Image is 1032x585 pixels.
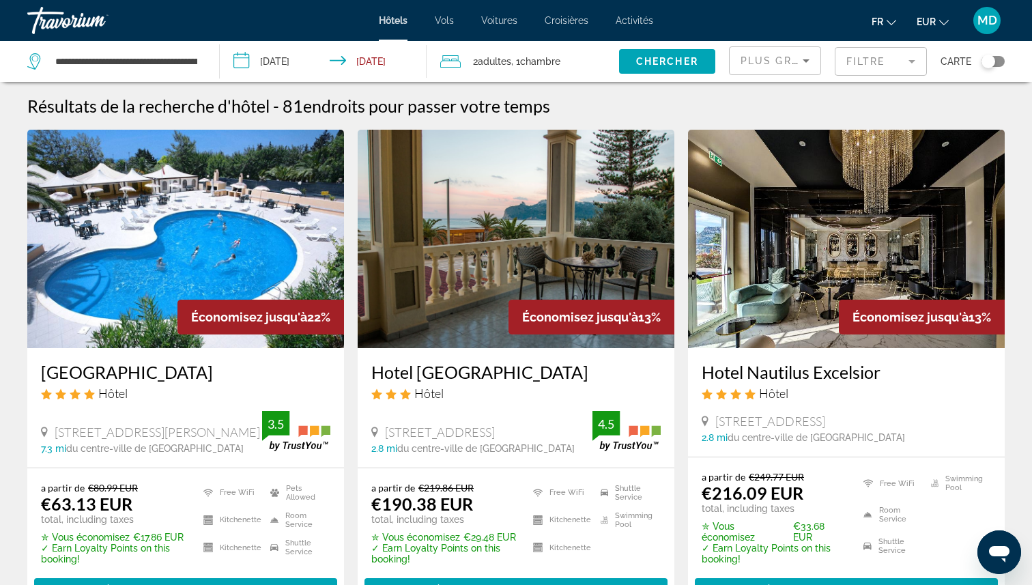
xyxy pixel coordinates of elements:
[636,56,698,67] span: Chercher
[371,514,516,525] p: total, including taxes
[917,12,949,31] button: Change currency
[520,56,560,67] span: Chambre
[741,55,904,66] span: Plus grandes économies
[594,510,661,530] li: Swimming Pool
[857,502,923,527] li: Room Service
[427,41,619,82] button: Travelers: 2 adults, 0 children
[977,530,1021,574] iframe: Bouton de lancement de la fenêtre de messagerie
[522,310,638,324] span: Économisez jusqu'à
[418,482,474,494] del: €219.86 EUR
[741,53,809,69] mat-select: Sort by
[917,16,936,27] span: EUR
[594,482,661,502] li: Shuttle Service
[977,14,997,27] span: MD
[41,543,186,565] p: ✓ Earn Loyalty Points on this booking!
[88,482,138,494] del: €80.99 EUR
[27,130,344,348] img: Hotel image
[702,432,728,443] span: 2.8 mi
[508,300,674,334] div: 13%
[263,482,330,502] li: Pets Allowed
[55,425,260,440] span: [STREET_ADDRESS][PERSON_NAME]
[371,494,473,514] ins: €190.38 EUR
[41,494,132,514] ins: €63.13 EUR
[545,15,588,26] a: Croisières
[358,130,674,348] img: Hotel image
[969,6,1005,35] button: User Menu
[177,300,344,334] div: 22%
[759,386,788,401] span: Hôtel
[371,362,661,382] a: Hotel [GEOGRAPHIC_DATA]
[473,52,511,71] span: 2
[41,482,85,494] span: a partir de
[27,3,164,38] a: Travorium
[41,362,330,382] a: [GEOGRAPHIC_DATA]
[379,15,407,26] span: Hôtels
[371,532,460,543] span: ✮ Vous économisez
[857,534,923,558] li: Shuttle Service
[857,471,923,496] li: Free WiFi
[702,521,790,543] span: ✮ Vous économisez
[715,414,825,429] span: [STREET_ADDRESS]
[41,532,186,543] p: €17.86 EUR
[371,443,397,454] span: 2.8 mi
[852,310,969,324] span: Économisez jusqu'à
[702,503,846,514] p: total, including taxes
[371,482,415,494] span: a partir de
[526,510,593,530] li: Kitchenette
[839,300,1005,334] div: 13%
[941,52,971,71] span: Carte
[27,96,270,116] h1: Résultats de la recherche d'hôtel
[526,537,593,558] li: Kitchenette
[263,510,330,530] li: Room Service
[435,15,454,26] a: Vols
[835,46,927,76] button: Filter
[702,521,846,543] p: €33.68 EUR
[41,443,66,454] span: 7.3 mi
[702,362,991,382] a: Hotel Nautilus Excelsior
[397,443,575,454] span: du centre-ville de [GEOGRAPHIC_DATA]
[924,471,991,496] li: Swimming Pool
[262,411,330,451] img: trustyou-badge.svg
[385,425,495,440] span: [STREET_ADDRESS]
[371,543,516,565] p: ✓ Earn Loyalty Points on this booking!
[478,56,511,67] span: Adultes
[220,41,426,82] button: Check-in date: Oct 1, 2025 Check-out date: Oct 2, 2025
[702,543,846,565] p: ✓ Earn Loyalty Points on this booking!
[303,96,550,116] span: endroits pour passer votre temps
[41,514,186,525] p: total, including taxes
[511,52,560,71] span: , 1
[872,16,883,27] span: fr
[262,416,289,432] div: 3.5
[197,537,263,558] li: Kitchenette
[688,130,1005,348] img: Hotel image
[197,482,263,502] li: Free WiFi
[749,471,804,483] del: €249.77 EUR
[191,310,307,324] span: Économisez jusqu'à
[371,532,516,543] p: €29.48 EUR
[41,386,330,401] div: 4 star Hotel
[971,55,1005,68] button: Toggle map
[98,386,128,401] span: Hôtel
[728,432,905,443] span: du centre-ville de [GEOGRAPHIC_DATA]
[702,483,803,503] ins: €216.09 EUR
[526,482,593,502] li: Free WiFi
[414,386,444,401] span: Hôtel
[283,96,550,116] h2: 81
[619,49,715,74] button: Chercher
[592,411,661,451] img: trustyou-badge.svg
[197,510,263,530] li: Kitchenette
[616,15,653,26] a: Activités
[481,15,517,26] a: Voitures
[273,96,279,116] span: -
[263,537,330,558] li: Shuttle Service
[702,471,745,483] span: a partir de
[41,532,130,543] span: ✮ Vous économisez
